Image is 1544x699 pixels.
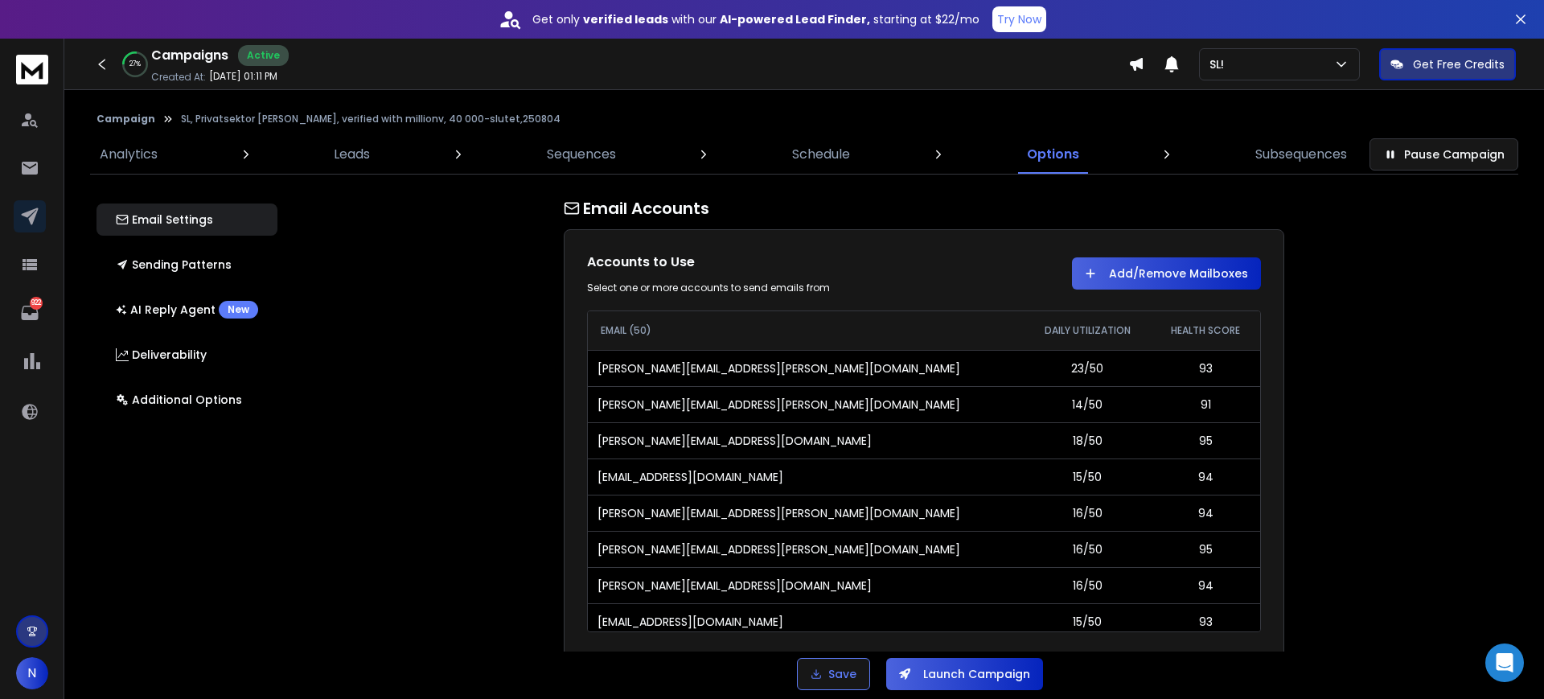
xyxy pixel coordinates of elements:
[16,657,48,689] button: N
[1152,495,1260,531] td: 94
[96,384,277,416] button: Additional Options
[1152,311,1260,350] th: HEALTH SCORE
[96,249,277,281] button: Sending Patterns
[324,135,380,174] a: Leads
[116,301,258,319] p: AI Reply Agent
[209,70,277,83] p: [DATE] 01:11 PM
[1152,458,1260,495] td: 94
[334,145,370,164] p: Leads
[997,11,1041,27] p: Try Now
[1152,531,1260,567] td: 95
[1024,567,1152,603] td: 16/50
[1024,311,1152,350] th: DAILY UTILIZATION
[129,60,141,69] p: 27 %
[886,658,1043,690] button: Launch Campaign
[597,541,960,557] p: [PERSON_NAME][EMAIL_ADDRESS][PERSON_NAME][DOMAIN_NAME]
[219,301,258,319] div: New
[1152,422,1260,458] td: 95
[1024,422,1152,458] td: 18/50
[1379,48,1516,80] button: Get Free Credits
[1152,567,1260,603] td: 94
[597,469,783,485] p: [EMAIL_ADDRESS][DOMAIN_NAME]
[116,392,242,408] p: Additional Options
[597,433,872,449] p: [PERSON_NAME][EMAIL_ADDRESS][DOMAIN_NAME]
[1246,135,1357,174] a: Subsequences
[1369,138,1518,171] button: Pause Campaign
[587,253,908,272] h1: Accounts to Use
[1024,495,1152,531] td: 16/50
[1024,458,1152,495] td: 15/50
[90,135,167,174] a: Analytics
[1072,257,1261,290] button: Add/Remove Mailboxes
[597,397,960,413] p: [PERSON_NAME][EMAIL_ADDRESS][PERSON_NAME][DOMAIN_NAME]
[96,339,277,371] button: Deliverability
[1024,350,1152,386] td: 23/50
[547,145,616,164] p: Sequences
[583,11,668,27] strong: verified leads
[116,347,207,363] p: Deliverability
[181,113,561,125] p: SL, Privatsektor [PERSON_NAME], verified with millionv, 40 000-slutet,250804
[30,297,43,310] p: 922
[532,11,979,27] p: Get only with our starting at $22/mo
[1413,56,1505,72] p: Get Free Credits
[1485,643,1524,682] div: Open Intercom Messenger
[564,197,1284,220] h1: Email Accounts
[238,45,289,66] div: Active
[992,6,1046,32] button: Try Now
[116,257,232,273] p: Sending Patterns
[597,360,960,376] p: [PERSON_NAME][EMAIL_ADDRESS][PERSON_NAME][DOMAIN_NAME]
[14,297,46,329] a: 922
[587,282,908,294] div: Select one or more accounts to send emails from
[1152,350,1260,386] td: 93
[1152,603,1260,639] td: 93
[1017,135,1089,174] a: Options
[1024,531,1152,567] td: 16/50
[850,648,998,664] a: Connect New Account
[782,135,860,174] a: Schedule
[597,505,960,521] p: [PERSON_NAME][EMAIL_ADDRESS][PERSON_NAME][DOMAIN_NAME]
[597,578,872,594] p: [PERSON_NAME][EMAIL_ADDRESS][DOMAIN_NAME]
[100,145,158,164] p: Analytics
[792,145,850,164] p: Schedule
[1024,603,1152,639] td: 15/50
[96,204,277,236] button: Email Settings
[720,11,870,27] strong: AI-powered Lead Finder,
[96,113,155,125] button: Campaign
[1209,56,1230,72] p: SL!
[537,135,626,174] a: Sequences
[588,311,1024,350] th: EMAIL (50)
[797,658,870,690] button: Save
[151,71,206,84] p: Created At:
[151,46,228,65] h1: Campaigns
[597,614,783,630] p: [EMAIL_ADDRESS][DOMAIN_NAME]
[1027,145,1079,164] p: Options
[96,294,277,326] button: AI Reply AgentNew
[16,55,48,84] img: logo
[116,212,213,228] p: Email Settings
[1024,386,1152,422] td: 14/50
[1255,145,1347,164] p: Subsequences
[1152,386,1260,422] td: 91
